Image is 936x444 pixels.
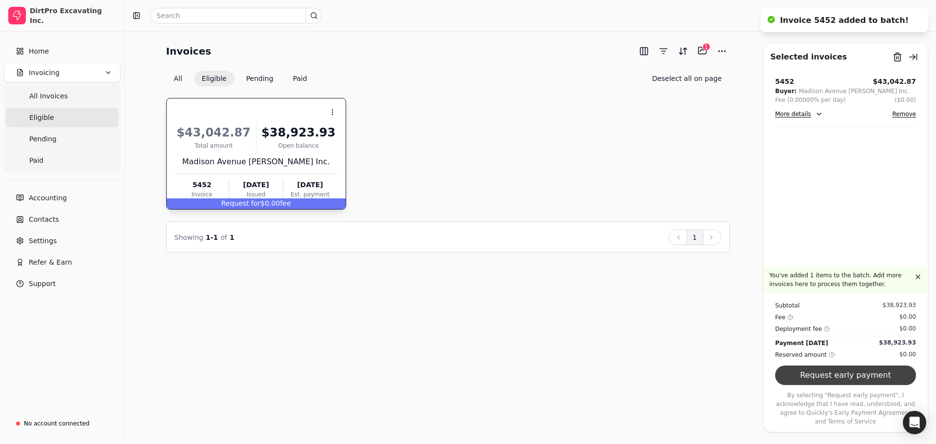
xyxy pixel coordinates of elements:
div: Madison Avenue [PERSON_NAME] Inc. [175,156,337,168]
div: Madison Avenue [PERSON_NAME] Inc. [799,87,909,96]
span: fee [280,199,291,207]
span: Paid [29,155,43,166]
div: $0.00 [899,324,916,333]
div: $38,923.93 [260,124,337,141]
button: More details [775,108,823,120]
button: More [714,43,730,59]
div: $0.00 [899,350,916,359]
div: Fee [775,312,793,322]
a: No account connected [4,415,120,432]
div: 5452 [175,180,229,190]
span: Home [29,46,49,57]
div: $38,923.93 [882,301,916,309]
div: $0.00 [899,312,916,321]
div: Open balance [260,141,337,150]
div: 1 [702,43,710,51]
p: By selecting "Request early payment", I acknowledge that I have read, understood, and agree to Qu... [775,391,916,426]
button: Pending [238,71,281,86]
span: of [220,233,227,241]
div: $0.00 [167,198,346,209]
div: [DATE] [229,180,283,190]
div: Invoice filter options [166,71,315,86]
span: Support [29,279,56,289]
button: Refer & Earn [4,252,120,272]
button: Remove [892,108,916,120]
span: Request for [221,199,261,207]
div: Reserved amount [775,350,835,360]
a: Accounting [4,188,120,208]
div: Deployment fee [775,324,830,334]
span: Showing [175,233,203,241]
button: Invoicing [4,63,120,82]
button: Batch (1) [695,43,710,58]
div: Invoice 5452 added to batch! [780,15,909,26]
div: Open Intercom Messenger [903,411,926,434]
div: Subtotal [775,301,799,310]
button: Eligible [194,71,234,86]
div: 5452 [775,77,794,87]
div: $38,923.93 [879,338,916,347]
div: Invoice [175,190,229,199]
span: Invoicing [29,68,59,78]
a: Contacts [4,210,120,229]
button: Paid [285,71,315,86]
a: Home [4,41,120,61]
a: Paid [6,151,118,170]
div: Est. payment [283,190,336,199]
a: Pending [6,129,118,149]
span: Settings [29,236,57,246]
span: Eligible [29,113,54,123]
button: Support [4,274,120,293]
span: Accounting [29,193,67,203]
button: Deselect all on page [644,71,729,86]
a: All Invoices [6,86,118,106]
a: Eligible [6,108,118,127]
span: Contacts [29,214,59,225]
button: Sort [675,43,691,59]
h2: Invoices [166,43,212,59]
div: Issued [229,190,283,199]
div: Selected invoices [770,51,847,63]
div: No account connected [24,419,90,428]
button: Request early payment [775,366,916,385]
button: 1 [686,230,703,245]
div: [DATE] [283,180,336,190]
p: You've added 1 items to the batch. Add more invoices here to process them together. [769,271,912,289]
button: All [166,71,190,86]
a: Settings [4,231,120,251]
span: All Invoices [29,91,68,101]
span: 1 [230,233,234,241]
span: Pending [29,134,57,144]
input: Search [150,8,322,23]
button: $43,042.87 [873,77,916,87]
div: $43,042.87 [175,124,252,141]
span: 1 - 1 [206,233,218,241]
div: Total amount [175,141,252,150]
div: DirtPro Excavating Inc. [30,6,116,25]
button: ($0.00) [895,96,916,104]
span: Refer & Earn [29,257,72,268]
div: Payment [DATE] [775,338,828,348]
div: Buyer: [775,87,797,96]
div: Fee (0.00000% per day) [775,96,846,104]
